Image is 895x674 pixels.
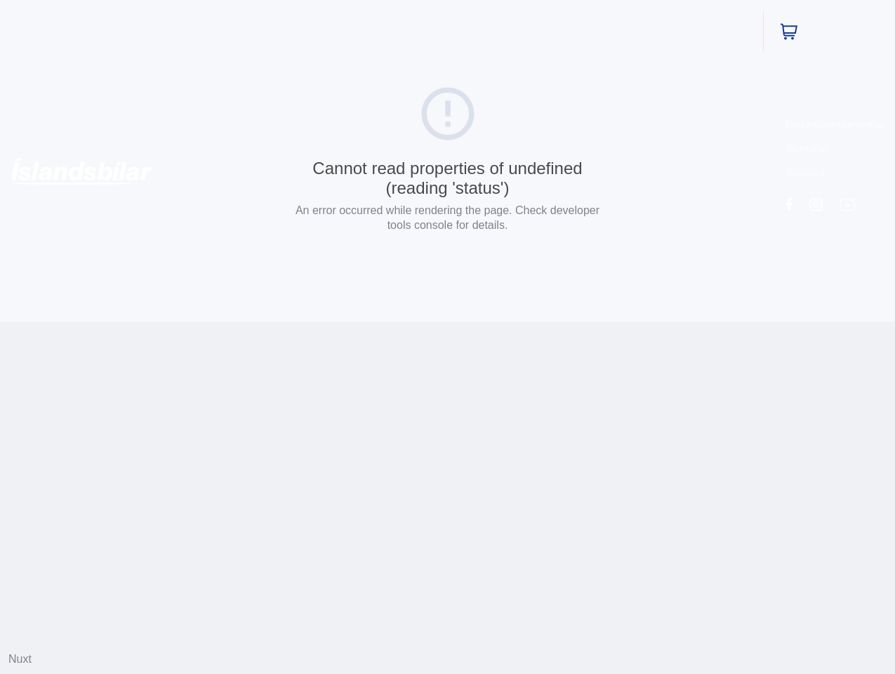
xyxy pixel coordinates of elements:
a: Söluskrá [785,166,825,179]
a: Persónuverndarstefna [785,118,884,131]
a: Skilmalar [785,142,828,155]
p: An error occurred while rendering the page. Check developer tools console for details. [290,203,606,232]
button: Opna LiveChat spjallviðmót [11,6,53,48]
div: Cannot read properties of undefined (reading 'status') [290,159,606,197]
a: Nuxt [8,653,32,665]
